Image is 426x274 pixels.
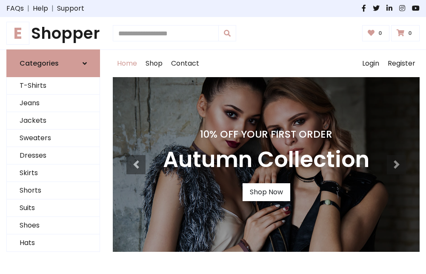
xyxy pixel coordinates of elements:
[6,3,24,14] a: FAQs
[7,182,100,199] a: Shorts
[7,112,100,130] a: Jackets
[6,24,100,43] a: EShopper
[7,147,100,164] a: Dresses
[7,130,100,147] a: Sweaters
[7,234,100,252] a: Hats
[391,25,420,41] a: 0
[33,3,48,14] a: Help
[141,50,167,77] a: Shop
[7,95,100,112] a: Jeans
[7,164,100,182] a: Skirts
[113,50,141,77] a: Home
[7,217,100,234] a: Shoes
[20,59,59,67] h6: Categories
[406,29,414,37] span: 0
[6,49,100,77] a: Categories
[358,50,383,77] a: Login
[24,3,33,14] span: |
[48,3,57,14] span: |
[6,22,29,45] span: E
[163,128,369,140] h4: 10% Off Your First Order
[167,50,203,77] a: Contact
[57,3,84,14] a: Support
[362,25,390,41] a: 0
[376,29,384,37] span: 0
[243,183,290,201] a: Shop Now
[7,77,100,95] a: T-Shirts
[6,24,100,43] h1: Shopper
[383,50,420,77] a: Register
[7,199,100,217] a: Suits
[163,147,369,173] h3: Autumn Collection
